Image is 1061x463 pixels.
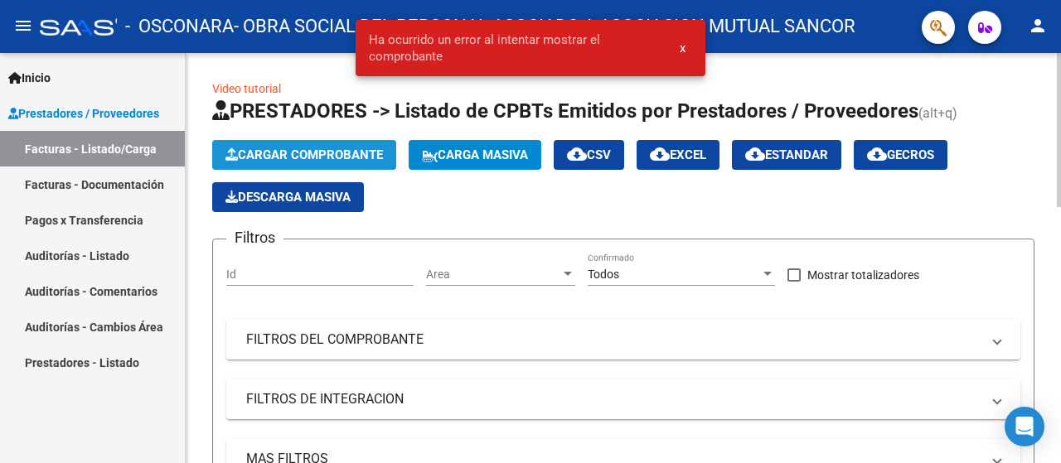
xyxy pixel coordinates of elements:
[680,41,686,55] span: x
[212,182,364,212] app-download-masive: Descarga masiva de comprobantes (adjuntos)
[8,104,159,123] span: Prestadores / Proveedores
[246,390,981,408] mat-panel-title: FILTROS DE INTEGRACION
[225,190,351,205] span: Descarga Masiva
[212,82,281,95] a: Video tutorial
[8,69,51,87] span: Inicio
[369,31,660,65] span: Ha ocurrido un error al intentar mostrar el comprobante
[409,140,541,170] button: Carga Masiva
[1028,16,1048,36] mat-icon: person
[745,144,765,164] mat-icon: cloud_download
[226,320,1020,359] mat-expansion-panel-header: FILTROS DEL COMPROBANTE
[867,144,887,164] mat-icon: cloud_download
[212,99,918,123] span: PRESTADORES -> Listado de CPBTs Emitidos por Prestadores / Proveedores
[637,140,719,170] button: EXCEL
[918,105,957,121] span: (alt+q)
[666,33,699,63] button: x
[125,8,234,45] span: - OSCONARA
[867,147,934,162] span: Gecros
[588,268,619,281] span: Todos
[1005,407,1044,446] div: Open Intercom Messenger
[650,144,670,164] mat-icon: cloud_download
[732,140,841,170] button: Estandar
[567,147,611,162] span: CSV
[807,265,919,285] span: Mostrar totalizadores
[212,140,396,170] button: Cargar Comprobante
[13,16,33,36] mat-icon: menu
[226,379,1020,419] mat-expansion-panel-header: FILTROS DE INTEGRACION
[567,144,587,164] mat-icon: cloud_download
[422,147,528,162] span: Carga Masiva
[854,140,947,170] button: Gecros
[212,182,364,212] button: Descarga Masiva
[426,268,560,282] span: Area
[745,147,828,162] span: Estandar
[234,8,855,45] span: - OBRA SOCIAL DEL PERSONAL ASOCIADO A ASOCIACION MUTUAL SANCOR
[225,147,383,162] span: Cargar Comprobante
[246,330,981,349] mat-panel-title: FILTROS DEL COMPROBANTE
[650,147,706,162] span: EXCEL
[226,226,283,249] h3: Filtros
[554,140,624,170] button: CSV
